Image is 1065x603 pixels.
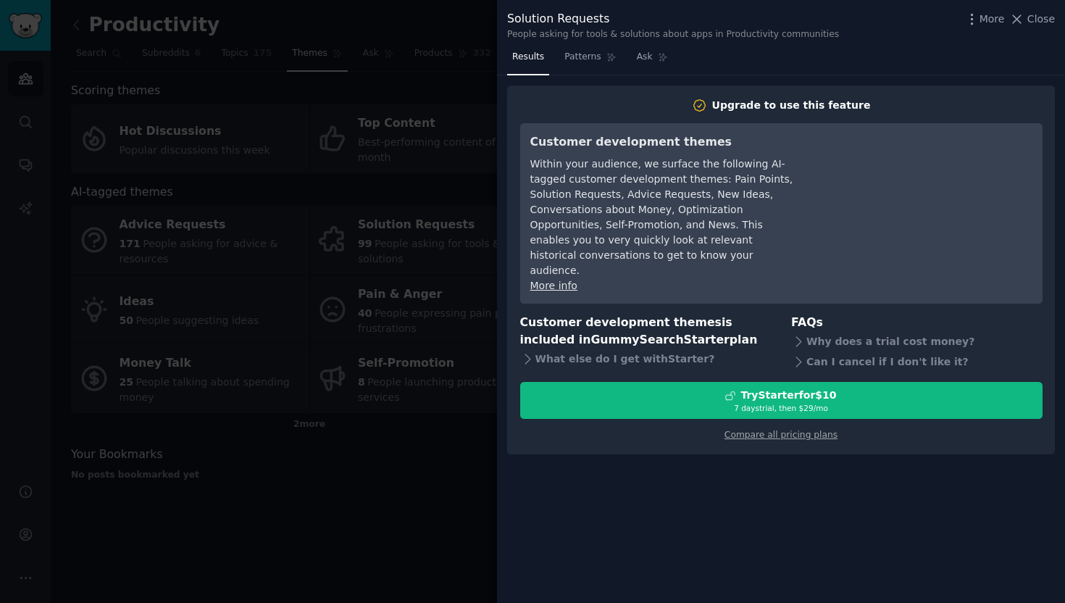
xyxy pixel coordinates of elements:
div: What else do I get with Starter ? [520,349,772,370]
a: Patterns [559,46,621,75]
div: Within your audience, we surface the following AI-tagged customer development themes: Pain Points... [530,157,795,278]
div: People asking for tools & solutions about apps in Productivity communities [507,28,839,41]
h3: FAQs [791,314,1043,332]
h3: Customer development themes is included in plan [520,314,772,349]
div: Solution Requests [507,10,839,28]
a: Ask [632,46,673,75]
button: Close [1009,12,1055,27]
h3: Customer development themes [530,133,795,151]
div: 7 days trial, then $ 29 /mo [521,403,1042,413]
div: Try Starter for $10 [740,388,836,403]
div: Why does a trial cost money? [791,331,1043,352]
button: TryStarterfor$107 daystrial, then $29/mo [520,382,1043,419]
span: Close [1027,12,1055,27]
button: More [964,12,1005,27]
a: Results [507,46,549,75]
a: Compare all pricing plans [724,430,838,440]
div: Upgrade to use this feature [712,98,871,113]
span: Patterns [564,51,601,64]
span: Results [512,51,544,64]
span: More [980,12,1005,27]
span: GummySearch Starter [590,333,729,346]
span: Ask [637,51,653,64]
div: Can I cancel if I don't like it? [791,352,1043,372]
iframe: YouTube video player [815,133,1032,242]
a: More info [530,280,577,291]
